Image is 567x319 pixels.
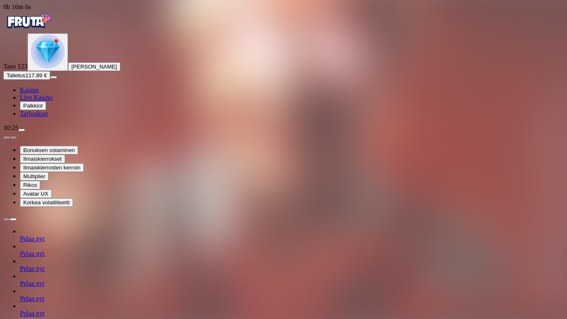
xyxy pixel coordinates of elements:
button: Rikos [20,181,40,189]
a: poker-chip iconLive Kasino [20,94,53,101]
img: level unlocked [31,34,65,69]
span: Ilmaiskierrosten kerroin [23,164,81,171]
span: [PERSON_NAME] [71,64,117,70]
span: Taso 123 [3,63,27,70]
a: Pelaa nyt [20,265,44,272]
button: Multiplier [20,172,49,181]
span: Kasino [20,86,39,93]
span: Palkkiot [23,103,43,109]
span: Avatar UX [23,191,49,197]
a: Pelaa nyt [20,295,44,302]
span: Bonuksen ostaminen [23,147,75,153]
button: [PERSON_NAME] [68,62,120,71]
span: 117.89 € [25,72,47,79]
span: Live Kasino [20,94,53,101]
span: Ilmaiskierrokset [23,156,62,162]
a: diamond iconKasino [20,86,39,93]
button: level unlocked [27,33,68,71]
button: Bonuksen ostaminen [20,146,78,155]
a: Fruta [3,26,53,33]
span: Rikos [23,182,37,188]
span: user session time [3,3,31,10]
button: next slide [10,136,17,139]
button: menu [50,76,57,79]
button: Ilmaiskierrosten kerroin [20,163,84,172]
button: prev slide [3,136,10,139]
a: Pelaa nyt [20,250,44,257]
img: Fruta [3,11,53,32]
button: reward iconPalkkiot [20,101,46,110]
span: Korkea volatiliteetti [23,199,70,206]
a: gift-inverted iconTarjoukset [20,110,48,117]
button: next slide [10,218,17,221]
a: Pelaa nyt [20,310,44,317]
span: Talletus [7,72,25,79]
span: Tarjoukset [20,110,48,117]
button: Avatar UX [20,189,52,198]
nav: Primary [3,11,564,118]
button: menu [18,129,25,131]
button: prev slide [3,218,10,221]
button: Korkea volatiliteetti [20,198,73,207]
button: Ilmaiskierrokset [20,155,65,163]
a: Pelaa nyt [20,235,44,242]
span: Multiplier [23,173,45,179]
span: 10:25 [3,124,18,131]
a: Pelaa nyt [20,280,44,287]
button: Talletusplus icon117.89 € [3,71,50,80]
